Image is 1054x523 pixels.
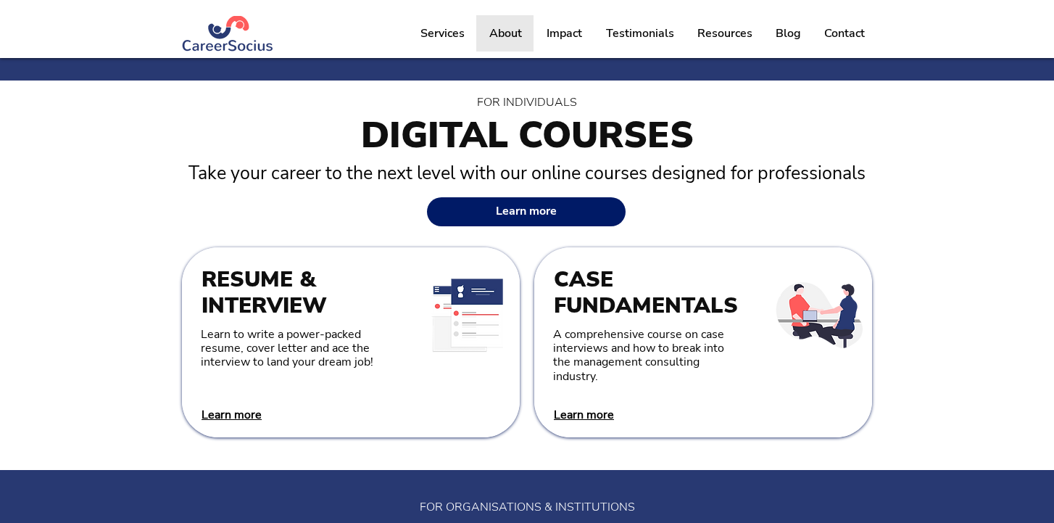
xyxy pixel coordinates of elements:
p: About [482,15,529,52]
a: Learn more [427,197,626,226]
span: FOR INDIVIDUALS [477,94,577,110]
a: Blog [763,15,812,52]
a: Learn more [554,407,614,423]
span: RESUME & INTERVIEW [202,265,327,321]
nav: Site [408,15,876,52]
p: Impact [539,15,589,52]
span: DIGITAL COURSES [361,110,694,160]
p: Testimonials [599,15,681,52]
p: Learn to write a power-packed resume, cover letter and ace the interview to land your dream job! [201,328,376,370]
p: Blog [768,15,808,52]
p: Services [413,15,472,52]
a: Resources [685,15,763,52]
span: CASE FUNDAMENTALS [554,265,738,321]
a: Impact [534,15,594,52]
img: Resume Writing.png [412,260,522,370]
img: Career Consultation.png [765,260,874,370]
span: A comprehensive course on case interviews and how to break into the management consulting industry. [553,326,724,384]
p: Resources [690,15,760,52]
span: Take your career to the next level with our online courses designed for professionals [188,161,866,186]
a: Testimonials [594,15,685,52]
span: Learn more [496,205,557,218]
p: Contact [817,15,872,52]
a: About [476,15,534,52]
span: FOR ORGANISATIONS & INSTITUTIONS [420,499,635,515]
a: Learn more [202,407,262,423]
img: Logo Blue (#283972) png.png [181,16,275,52]
a: Contact [812,15,876,52]
a: Services [408,15,476,52]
